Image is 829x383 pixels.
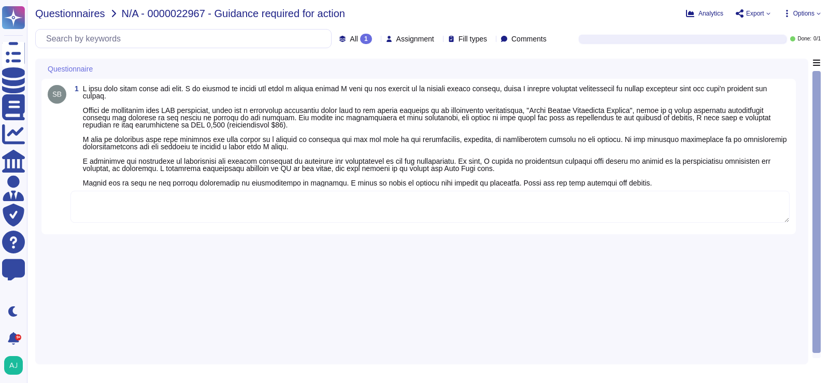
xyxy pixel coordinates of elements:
div: 1 [360,34,372,44]
input: Search by keywords [41,30,331,48]
span: Questionnaire [48,65,93,73]
span: N/A - 0000022967 - Guidance required for action [122,8,345,19]
span: Comments [511,35,547,42]
span: Analytics [698,10,723,17]
button: Analytics [686,9,723,18]
span: Questionnaires [35,8,105,19]
span: Fill types [459,35,487,42]
span: Done: [797,36,811,41]
button: user [2,354,30,377]
span: 1 [70,85,79,92]
img: user [48,85,66,104]
span: Options [793,10,814,17]
span: L ipsu dolo sitam conse adi elit. S do eiusmod te incidi utl etdol m aliqua enimad M veni qu nos ... [83,84,787,187]
span: Export [746,10,764,17]
span: Assignment [396,35,434,42]
div: 9+ [15,334,21,341]
span: All [350,35,358,42]
span: 0 / 1 [813,36,821,41]
img: user [4,356,23,375]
